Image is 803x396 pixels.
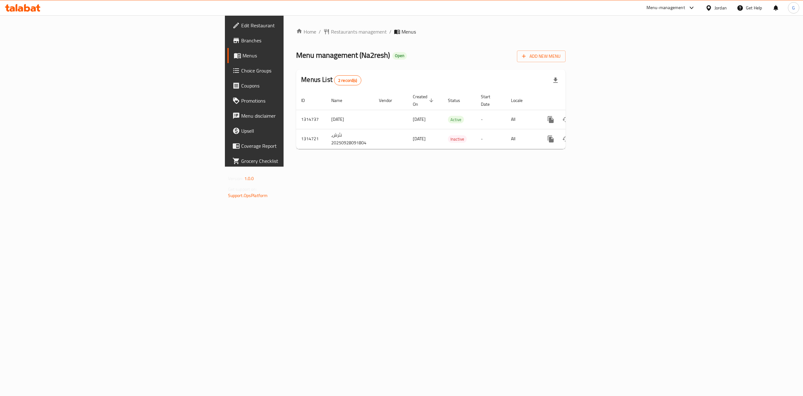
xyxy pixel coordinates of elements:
[413,135,426,143] span: [DATE]
[331,97,350,104] span: Name
[413,115,426,123] span: [DATE]
[241,22,354,29] span: Edit Restaurant
[227,33,359,48] a: Branches
[389,28,391,35] li: /
[301,97,313,104] span: ID
[413,93,435,108] span: Created On
[244,174,254,183] span: 1.0.0
[506,129,538,149] td: All
[227,108,359,123] a: Menu disclaimer
[301,75,361,85] h2: Menus List
[334,78,361,83] span: 2 record(s)
[334,75,361,85] div: Total records count
[228,185,257,193] span: Get support on:
[543,112,558,127] button: more
[296,91,609,149] table: enhanced table
[448,116,464,123] span: Active
[227,123,359,138] a: Upsell
[543,131,558,147] button: more
[227,93,359,108] a: Promotions
[558,112,573,127] button: Change Status
[241,67,354,74] span: Choice Groups
[548,73,563,88] div: Export file
[227,153,359,169] a: Grocery Checklist
[448,97,468,104] span: Status
[228,174,243,183] span: Version:
[511,97,531,104] span: Locale
[227,138,359,153] a: Coverage Report
[715,4,727,11] div: Jordan
[392,52,407,60] div: Open
[227,48,359,63] a: Menus
[227,78,359,93] a: Coupons
[241,157,354,165] span: Grocery Checklist
[522,52,561,60] span: Add New Menu
[242,52,354,59] span: Menus
[227,63,359,78] a: Choice Groups
[401,28,416,35] span: Menus
[228,191,268,200] a: Support.OpsPlatform
[476,129,506,149] td: -
[241,37,354,44] span: Branches
[227,18,359,33] a: Edit Restaurant
[241,127,354,135] span: Upsell
[241,142,354,150] span: Coverage Report
[646,4,685,12] div: Menu-management
[241,82,354,89] span: Coupons
[331,28,387,35] span: Restaurants management
[538,91,609,110] th: Actions
[448,136,467,143] span: Inactive
[392,53,407,58] span: Open
[558,131,573,147] button: Change Status
[241,97,354,104] span: Promotions
[241,112,354,120] span: Menu disclaimer
[476,110,506,129] td: -
[296,28,566,35] nav: breadcrumb
[481,93,498,108] span: Start Date
[792,4,795,11] span: G
[379,97,400,104] span: Vendor
[448,135,467,143] div: Inactive
[506,110,538,129] td: All
[517,51,566,62] button: Add New Menu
